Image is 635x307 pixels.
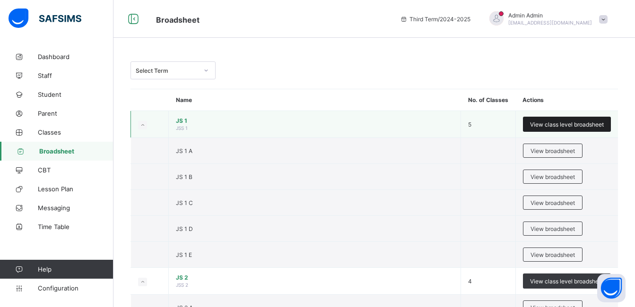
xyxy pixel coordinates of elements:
span: JS 1 A [176,147,192,154]
img: safsims [9,9,81,28]
a: View class level broadsheet [523,273,611,281]
span: JS 1 C [176,199,193,206]
span: JSS 1 [176,125,188,131]
span: Broadsheet [156,15,200,25]
span: View broadsheet [531,199,575,206]
a: View broadsheet [523,144,583,151]
button: Open asap [597,274,626,302]
span: JS 1 E [176,251,192,258]
span: View broadsheet [531,225,575,232]
span: Time Table [38,223,113,230]
span: Lesson Plan [38,185,113,193]
span: View broadsheet [531,173,575,180]
span: JS 2 [176,274,453,281]
span: View class level broadsheet [530,278,604,285]
span: Admin Admin [508,12,592,19]
span: Student [38,91,113,98]
span: Configuration [38,284,113,292]
span: 5 [468,121,471,128]
a: View broadsheet [523,196,583,203]
span: [EMAIL_ADDRESS][DOMAIN_NAME] [508,20,592,26]
a: View broadsheet [523,247,583,255]
div: Select Term [136,67,198,74]
span: 4 [468,278,472,285]
span: CBT [38,166,113,174]
span: JS 1 D [176,225,193,232]
span: JS 1 [176,117,453,124]
th: No. of Classes [461,89,515,111]
th: Actions [515,89,618,111]
span: Staff [38,72,113,79]
span: JS 1 B [176,173,192,180]
span: Classes [38,128,113,136]
span: session/term information [400,16,470,23]
th: Name [169,89,461,111]
div: AdminAdmin [480,11,612,27]
span: Help [38,265,113,273]
a: View class level broadsheet [523,117,611,124]
span: View class level broadsheet [530,121,604,128]
span: Broadsheet [39,147,113,155]
span: View broadsheet [531,251,575,258]
a: View broadsheet [523,222,583,229]
a: View broadsheet [523,170,583,177]
span: View broadsheet [531,147,575,154]
span: Dashboard [38,53,113,60]
span: JSS 2 [176,282,188,288]
span: Messaging [38,204,113,212]
span: Parent [38,110,113,117]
